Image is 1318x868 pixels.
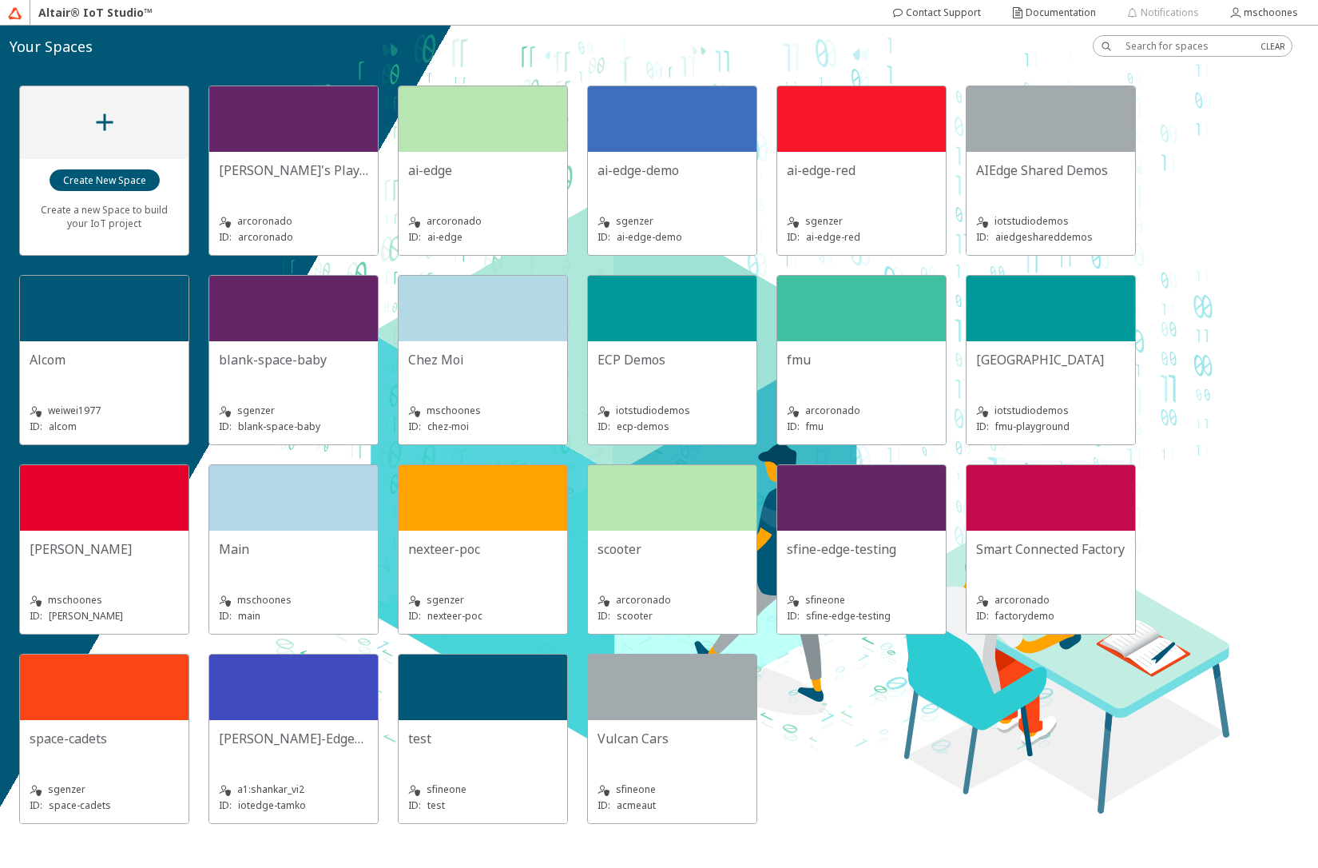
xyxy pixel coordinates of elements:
[597,609,610,623] p: ID:
[787,592,936,608] unity-typography: sfineone
[219,161,368,179] unity-typography: [PERSON_NAME]'s Playground
[597,213,747,229] unity-typography: sgenzer
[30,540,179,558] unity-typography: [PERSON_NAME]
[408,730,558,747] unity-typography: test
[30,351,179,368] unity-typography: Alcom
[408,420,421,433] p: ID:
[976,351,1125,368] unity-typography: [GEOGRAPHIC_DATA]
[787,230,800,244] p: ID:
[30,798,42,812] p: ID:
[617,420,669,433] p: ecp-demos
[408,782,558,798] unity-typography: sfineone
[408,540,558,558] unity-typography: nexteer-poc
[219,782,368,798] unity-typography: a1:shankar_vi2
[976,540,1125,558] unity-typography: Smart Connected Factory
[219,230,232,244] p: ID:
[995,420,1070,433] p: fmu-playground
[408,592,558,608] unity-typography: sgenzer
[806,609,891,623] p: sfine-edge-testing
[408,403,558,419] unity-typography: mschoones
[238,609,260,623] p: main
[597,592,747,608] unity-typography: arcoronado
[806,230,860,244] p: ai-edge-red
[219,351,368,368] unity-typography: blank-space-baby
[49,420,77,433] p: alcom
[597,351,747,368] unity-typography: ECP Demos
[219,540,368,558] unity-typography: Main
[976,213,1125,229] unity-typography: iotstudiodemos
[408,230,421,244] p: ID:
[408,351,558,368] unity-typography: Chez Moi
[219,403,368,419] unity-typography: sgenzer
[49,798,111,812] p: space-cadets
[617,609,653,623] p: scooter
[597,798,610,812] p: ID:
[219,609,232,623] p: ID:
[787,420,800,433] p: ID:
[995,230,1093,244] p: aiedgeshareddemos
[597,540,747,558] unity-typography: scooter
[976,592,1125,608] unity-typography: arcoronado
[219,730,368,747] unity-typography: [PERSON_NAME]-EdgeApps
[49,609,123,623] p: [PERSON_NAME]
[408,609,421,623] p: ID:
[617,798,656,812] p: acmeaut
[787,161,936,179] unity-typography: ai-edge-red
[806,420,824,433] p: fmu
[238,420,320,433] p: blank-space-baby
[238,230,293,244] p: arcoronado
[30,609,42,623] p: ID:
[408,798,421,812] p: ID:
[976,230,989,244] p: ID:
[976,609,989,623] p: ID:
[976,161,1125,179] unity-typography: AIEdge Shared Demos
[597,161,747,179] unity-typography: ai-edge-demo
[30,192,179,241] unity-typography: Create a new Space to build your IoT project
[30,730,179,747] unity-typography: space-cadets
[995,609,1054,623] p: factorydemo
[427,420,469,433] p: chez-moi
[597,403,747,419] unity-typography: iotstudiodemos
[787,213,936,229] unity-typography: sgenzer
[976,420,989,433] p: ID:
[30,420,42,433] p: ID:
[597,230,610,244] p: ID:
[787,540,936,558] unity-typography: sfine-edge-testing
[30,592,179,608] unity-typography: mschoones
[427,798,445,812] p: test
[219,213,368,229] unity-typography: arcoronado
[30,403,179,419] unity-typography: weiwei1977
[408,213,558,229] unity-typography: arcoronado
[219,592,368,608] unity-typography: mschoones
[787,609,800,623] p: ID:
[597,420,610,433] p: ID:
[408,161,558,179] unity-typography: ai-edge
[219,798,232,812] p: ID:
[219,420,232,433] p: ID:
[597,782,747,798] unity-typography: sfineone
[30,782,179,798] unity-typography: sgenzer
[597,730,747,747] unity-typography: Vulcan Cars
[238,798,306,812] p: iotedge-tamko
[976,403,1125,419] unity-typography: iotstudiodemos
[617,230,682,244] p: ai-edge-demo
[427,230,462,244] p: ai-edge
[427,609,482,623] p: nexteer-poc
[787,351,936,368] unity-typography: fmu
[787,403,936,419] unity-typography: arcoronado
